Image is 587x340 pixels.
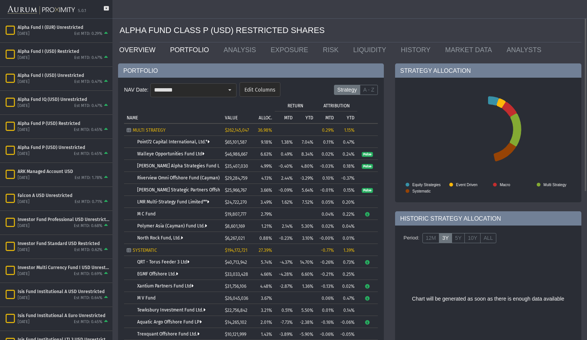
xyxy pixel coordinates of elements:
div: Investor Fund Professional USD Unrestricted [18,217,109,223]
div: Alpha Fund P (USD) Restricted [18,120,109,126]
td: 5.50% [295,304,316,316]
a: M C Fund [137,211,156,217]
div: [DATE] [18,295,30,301]
span: 4.13% [261,176,272,181]
td: -4.28% [275,268,295,280]
text: Systematic [412,189,431,193]
span: 2.01% [261,320,272,325]
div: 0.29% [319,128,334,133]
div: [DATE] [18,199,30,205]
td: 1.62% [275,196,295,208]
a: Pulse [362,151,373,156]
td: 1.36% [295,280,316,292]
div: Alpha Fund I (USD) Restricted [18,48,109,54]
div: [DATE] [18,151,30,157]
label: Strategy [334,85,360,95]
span: 3.66% [261,188,272,193]
div: Alpha Fund P (USD) Unrestricted [18,144,109,150]
span: $29,284,759 [225,176,247,181]
span: 0.88% [259,236,272,241]
a: QRT - Torus Feeder 3 Ltd [137,259,189,265]
span: $24,722,270 [225,200,247,205]
div: Period: [401,232,422,244]
span: $19,807,777 [225,212,246,217]
div: [DATE] [18,55,30,61]
td: -0.23% [275,232,295,244]
div: HISTORIC STRATEGY ALLOCATION [395,211,582,226]
span: 3.49% [261,200,272,205]
td: -0.21% [316,268,337,280]
td: -7.73% [275,316,295,328]
td: 0.04% [337,220,357,232]
td: 0.18% [337,160,357,172]
td: 0.14% [337,304,357,316]
td: Column VALUE [222,99,250,123]
td: Column YTD [295,111,316,123]
div: 5.0.1 [78,8,86,14]
td: 2.14% [275,220,295,232]
td: 7.04% [295,136,316,148]
span: $22,756,842 [225,308,247,313]
span: Pulse [362,152,373,157]
td: 0.01% [316,304,337,316]
div: Alpha Fund I (USD) Unrestricted [18,72,109,78]
p: MTD [325,115,334,120]
td: 14.70% [295,256,316,268]
span: $10,121,999 [225,332,246,337]
span: 4.48% [260,284,272,289]
div: [DATE] [18,79,30,85]
span: $31,756,106 [225,284,246,289]
td: -3.29% [295,172,316,184]
td: 2.44% [275,172,295,184]
td: -0.06% [337,316,357,328]
a: Polymer Asia (Cayman) Fund Ltd. [137,223,207,229]
td: 8.34% [295,148,316,160]
td: 0.15% [337,184,357,196]
div: Est MTD: 0.64% [74,295,102,301]
span: 9.18% [261,140,272,145]
p: NAME [127,115,138,120]
label: 5Y [452,233,465,244]
a: Aquatic Argo Offshore Fund LP [137,319,202,325]
a: Riverview Omni Offshore Fund (Cayman) Ltd. [137,175,231,181]
a: Pulse [362,187,373,193]
a: LMR Multi-Strategy Fund Limited** [137,199,209,205]
a: PORTFOLIO [165,42,218,57]
td: 0.49% [275,148,295,160]
td: 0.02% [337,280,357,292]
div: [DATE] [18,103,30,109]
a: Trexquant Offshore Fund Ltd. [137,331,199,337]
label: 3Y [439,233,452,244]
div: [DATE] [18,247,30,253]
td: -0.03% [316,160,337,172]
a: EGMF Offshore Ltd. [137,271,178,277]
label: A - Z [360,85,378,95]
div: Est MTD: 0.47% [74,55,102,61]
td: 0.02% [316,220,337,232]
span: $25,966,767 [225,188,247,193]
a: [PERSON_NAME] Alpha Strategies Fund Limited [137,163,235,168]
div: Est MTD: 0.45% [74,319,102,325]
span: Edit Columns [244,87,276,93]
td: Column MTD [316,111,337,123]
text: Multi Strategy [543,183,566,187]
td: -0.00% [316,232,337,244]
a: MARKET DATA [440,42,501,57]
div: STRATEGY ALLOCATION [395,63,582,78]
td: Column ALLOC. [250,99,275,123]
td: Column NAME [124,99,222,123]
div: [DATE] [18,223,30,229]
span: 5.74% [261,260,272,265]
a: RISK [317,42,347,57]
div: Est MTD: 0.69% [74,271,102,277]
span: Pulse [362,188,373,193]
td: -0.26% [316,256,337,268]
dx-button: Edit Columns [240,82,280,97]
p: YTD [347,115,355,120]
span: Chart will be generated as soon as there is enough data available [412,296,564,302]
span: $40,713,942 [225,260,247,265]
a: North Rock Fund, Ltd. [137,235,183,241]
span: $194,172,721 [225,248,247,253]
td: Column YTD [337,111,357,123]
span: $33,033,428 [225,272,248,277]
